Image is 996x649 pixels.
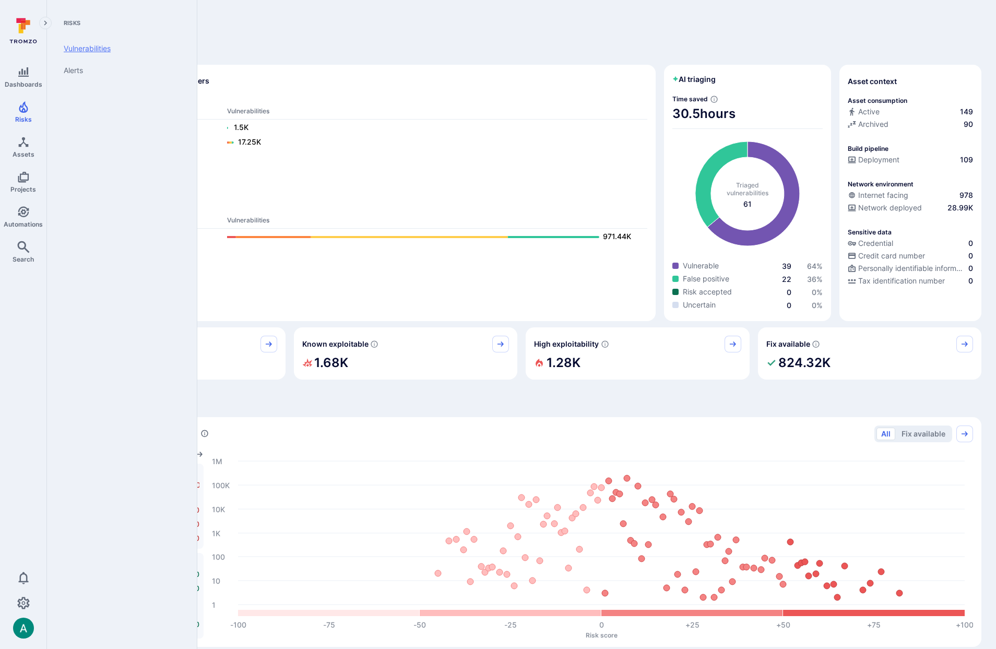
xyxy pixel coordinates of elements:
text: 100K [212,480,230,489]
a: 64% [807,262,823,270]
text: -50 [413,620,426,629]
span: Triaged vulnerabilities [727,181,768,197]
div: Personally identifiable information (PII) [848,263,966,274]
p: Network environment [848,180,914,188]
text: 17.25K [238,137,261,146]
div: Number of vulnerabilities in status 'Open' 'Triaged' and 'In process' grouped by score [200,428,209,439]
text: 10 [212,576,220,585]
text: +100 [956,620,974,629]
a: 0% [812,301,823,310]
text: +75 [867,620,881,629]
span: 36 % [807,275,823,284]
span: 0 % [812,288,823,297]
span: Search [13,255,34,263]
svg: Vulnerabilities with fix available [812,340,820,348]
span: Assets [13,150,34,158]
button: Expand navigation menu [39,17,52,29]
a: Active149 [848,107,973,117]
div: Evidence that the asset is packaged and deployed somewhere [848,203,973,215]
p: Build pipeline [848,145,888,152]
text: -100 [230,620,246,629]
div: Configured deployment pipeline [848,155,973,167]
text: -75 [323,620,335,629]
span: 0 [968,251,973,261]
a: Network deployed28.99K [848,203,973,213]
span: Network deployed [858,203,922,213]
span: Active [858,107,880,117]
text: -25 [504,620,517,629]
span: Discover [62,44,981,58]
span: Internet facing [858,190,908,200]
h2: 824.32K [778,352,831,373]
text: +25 [685,620,699,629]
span: 90 [964,119,973,129]
a: 22 [782,275,791,284]
span: Risk accepted [683,287,732,297]
span: 0 % [812,301,823,310]
svg: Confirmed exploitable by KEV [370,340,378,348]
svg: Estimated based on an average time of 30 mins needed to triage each vulnerability [710,95,718,103]
div: Active [848,107,880,117]
a: Credit card number0 [848,251,973,261]
a: Vulnerabilities [55,38,184,60]
span: Risks [55,19,184,27]
div: Evidence indicative of processing tax identification numbers [848,276,973,288]
div: Network deployed [848,203,922,213]
div: Tax identification number [848,276,945,286]
text: 1.5K [234,123,248,132]
span: 28.99K [947,203,973,213]
img: ACg8ocLSa5mPYBaXNx3eFu_EmspyJX0laNWN7cXOFirfQ7srZveEpg=s96-c [13,618,34,639]
div: Arjan Dehar [13,618,34,639]
div: Evidence indicative of processing personally identifiable information [848,263,973,276]
div: Deployment [848,155,899,165]
text: 100 [212,552,225,561]
div: Archived [848,119,888,129]
div: Fix available [758,327,982,380]
h2: 1.68K [314,352,348,373]
span: Time saved [672,95,708,103]
span: 0 [968,238,973,249]
text: 0 [599,620,604,629]
a: Credential0 [848,238,973,249]
h2: 1.28K [547,352,580,373]
span: Dashboards [5,80,42,88]
span: Personally identifiable information (PII) [858,263,966,274]
div: Evidence that an asset is internet facing [848,190,973,203]
span: 64 % [807,262,823,270]
a: Archived90 [848,119,973,129]
div: High exploitability [526,327,750,380]
a: Internet facing978 [848,190,973,200]
span: Asset context [848,76,897,87]
span: Archived [858,119,888,129]
a: 39 [782,262,791,270]
text: 1K [212,528,220,537]
a: 971.44K [227,231,637,243]
span: Uncertain [683,300,716,310]
span: 149 [960,107,973,117]
span: Credential [858,238,893,249]
span: 0 [968,263,973,274]
a: 0 [787,301,791,310]
div: Evidence indicative of handling user or service credentials [848,238,973,251]
text: 1M [212,456,222,465]
span: Risks [15,115,32,123]
a: Personally identifiable information (PII)0 [848,263,973,274]
a: 36% [807,275,823,284]
text: 1 [212,600,216,609]
span: Ops scanners [70,204,647,211]
span: Vulnerable [683,261,719,271]
h2: AI triaging [672,74,716,85]
span: Tax identification number [858,276,945,286]
span: 30.5 hours [672,105,823,122]
span: 109 [960,155,973,165]
text: +50 [776,620,790,629]
span: 978 [959,190,973,200]
span: 0 [787,288,791,297]
span: Automations [4,220,43,228]
a: Deployment109 [848,155,973,165]
div: Known exploitable [294,327,518,380]
a: 0% [812,288,823,297]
